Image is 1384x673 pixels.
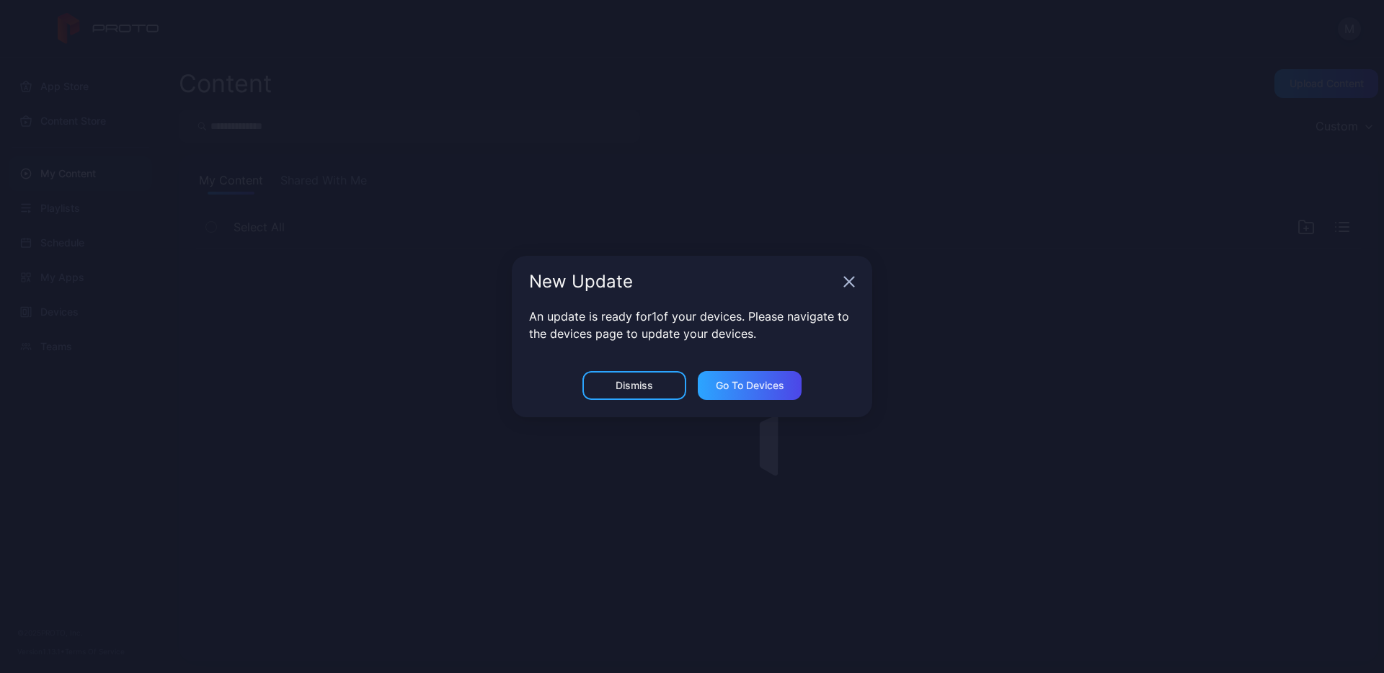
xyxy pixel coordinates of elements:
[716,380,784,391] div: Go to devices
[582,371,686,400] button: Dismiss
[616,380,653,391] div: Dismiss
[529,273,838,290] div: New Update
[529,308,855,342] p: An update is ready for 1 of your devices. Please navigate to the devices page to update your devi...
[698,371,802,400] button: Go to devices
